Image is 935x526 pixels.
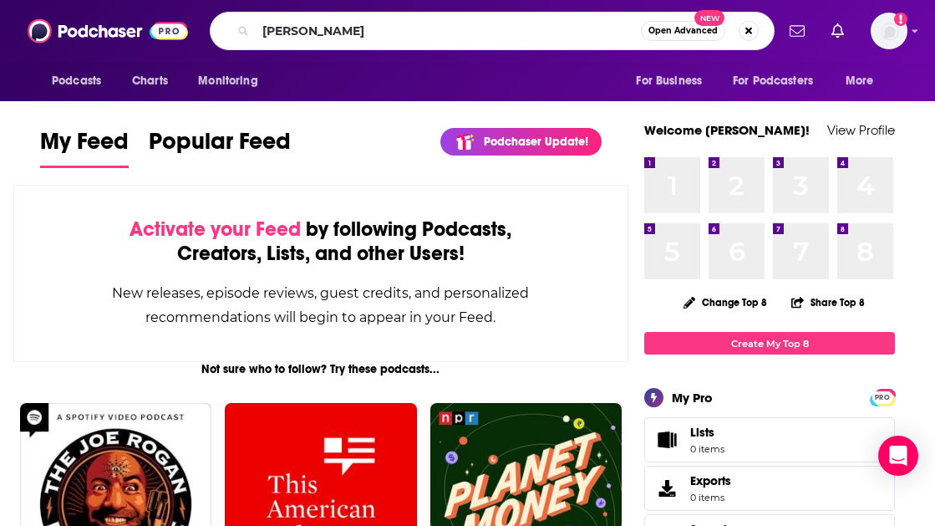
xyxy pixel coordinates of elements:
span: More [846,69,874,93]
span: Popular Feed [149,127,291,166]
div: My Pro [672,390,713,406]
button: open menu [40,65,123,97]
span: PRO [872,391,892,404]
span: Lists [650,428,683,452]
span: Exports [690,473,731,488]
button: open menu [722,65,837,97]
p: Podchaser Update! [484,135,588,149]
a: Show notifications dropdown [783,17,811,45]
span: Exports [650,477,683,500]
span: For Podcasters [733,69,813,93]
span: Charts [132,69,168,93]
span: 0 items [690,443,724,455]
a: Lists [644,417,895,462]
a: View Profile [827,122,895,138]
div: by following Podcasts, Creators, Lists, and other Users! [98,217,544,266]
input: Search podcasts, credits, & more... [256,18,641,44]
a: Exports [644,466,895,511]
img: User Profile [871,13,907,49]
span: Lists [690,425,714,440]
span: Open Advanced [648,27,718,35]
a: PRO [872,391,892,403]
a: My Feed [40,127,129,168]
span: New [694,10,724,26]
img: Podchaser - Follow, Share and Rate Podcasts [28,15,188,47]
span: My Feed [40,127,129,166]
button: Change Top 8 [673,292,777,313]
a: Popular Feed [149,127,291,168]
span: 0 items [690,492,731,503]
a: Welcome [PERSON_NAME]! [644,122,810,138]
span: Monitoring [198,69,257,93]
button: Share Top 8 [790,286,866,319]
span: Logged in as jackiemayer [871,13,907,49]
div: Not sure who to follow? Try these podcasts... [13,362,628,376]
a: Show notifications dropdown [825,17,851,45]
div: Search podcasts, credits, & more... [210,12,775,50]
span: For Business [636,69,702,93]
button: open menu [624,65,723,97]
svg: Add a profile image [894,13,907,26]
div: New releases, episode reviews, guest credits, and personalized recommendations will begin to appe... [98,281,544,329]
a: Charts [121,65,178,97]
span: Lists [690,425,724,440]
button: open menu [186,65,279,97]
button: open menu [834,65,895,97]
a: Create My Top 8 [644,332,895,355]
button: Show profile menu [871,13,907,49]
button: Open AdvancedNew [641,21,725,41]
div: Open Intercom Messenger [878,436,918,476]
span: Activate your Feed [130,217,301,242]
span: Podcasts [52,69,101,93]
